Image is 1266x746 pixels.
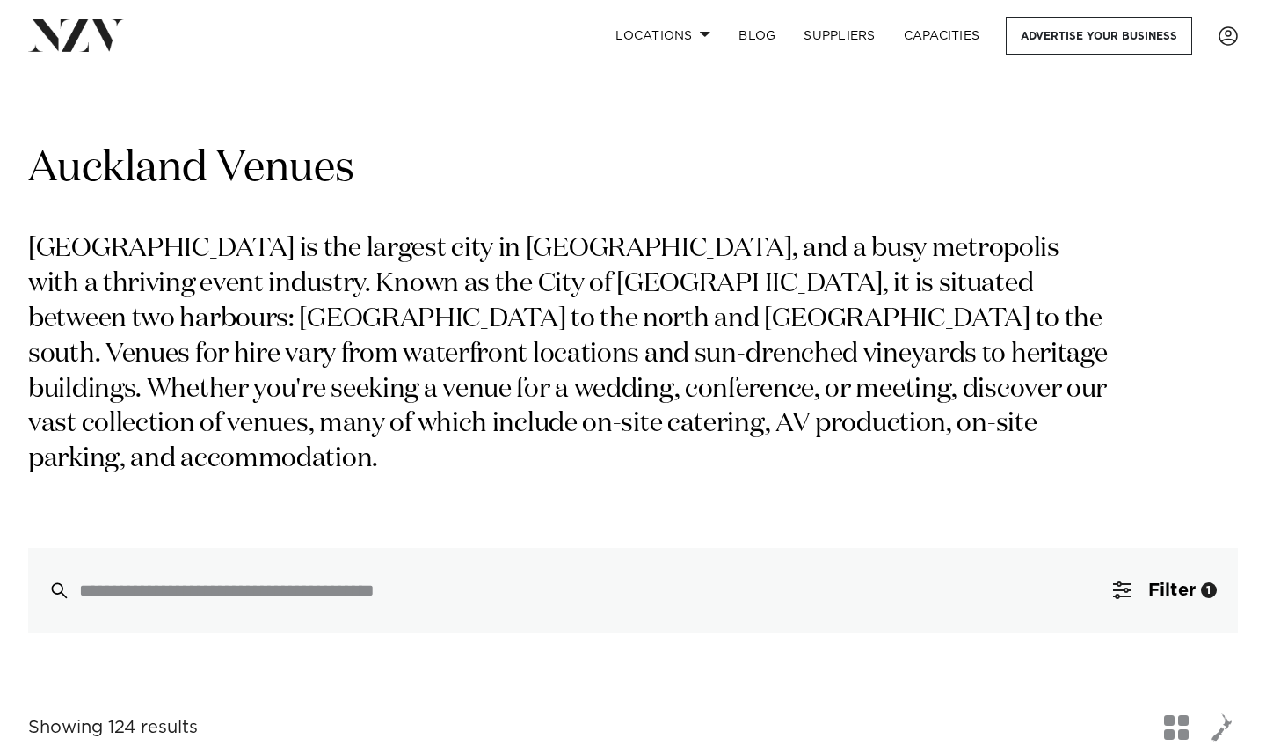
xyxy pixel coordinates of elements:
button: Filter1 [1092,548,1238,633]
p: [GEOGRAPHIC_DATA] is the largest city in [GEOGRAPHIC_DATA], and a busy metropolis with a thriving... [28,232,1115,478]
a: Capacities [890,17,994,55]
div: Showing 124 results [28,714,198,742]
a: Advertise your business [1006,17,1192,55]
img: nzv-logo.png [28,19,124,51]
a: Locations [601,17,724,55]
span: Filter [1148,581,1196,599]
a: SUPPLIERS [789,17,889,55]
h1: Auckland Venues [28,142,1238,197]
div: 1 [1201,582,1217,598]
a: BLOG [724,17,789,55]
